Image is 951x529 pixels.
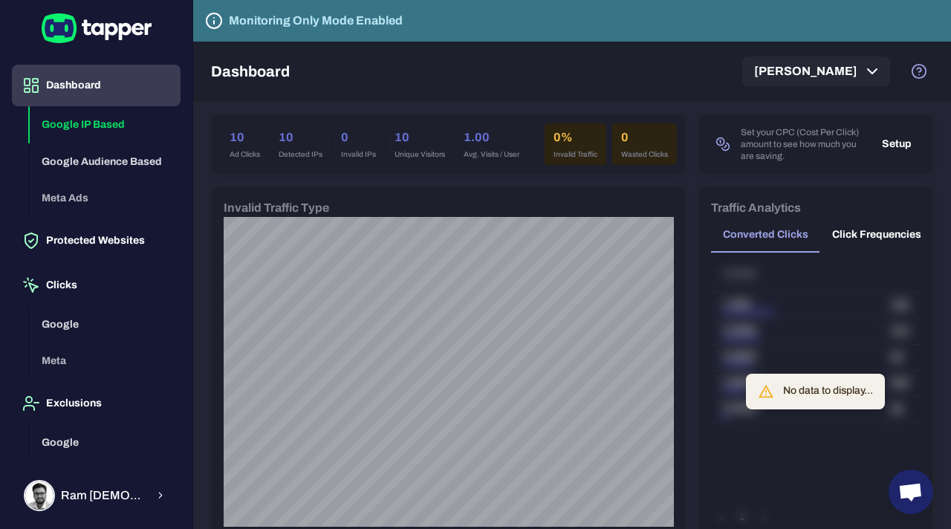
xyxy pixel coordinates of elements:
[820,217,933,253] button: Click Frequencies
[464,129,519,146] h6: 1.00
[61,488,146,503] span: Ram [DEMOGRAPHIC_DATA]
[621,129,668,146] h6: 0
[205,12,223,30] svg: Tapper is not blocking any fraudulent activity for this domain
[12,78,181,91] a: Dashboard
[12,278,181,291] a: Clicks
[30,154,181,166] a: Google Audience Based
[25,481,53,510] img: Ram Krishna
[711,217,820,253] button: Converted Clicks
[30,106,181,143] button: Google IP Based
[12,233,181,246] a: Protected Websites
[341,129,376,146] h6: 0
[341,149,376,160] span: Invalid IPs
[889,470,933,514] div: Open chat
[211,62,290,80] h5: Dashboard
[464,149,519,160] span: Avg. Visits / User
[12,396,181,409] a: Exclusions
[621,149,668,160] span: Wasted Clicks
[230,129,260,146] h6: 10
[12,264,181,306] button: Clicks
[279,149,322,160] span: Detected IPs
[12,474,181,517] button: Ram KrishnaRam [DEMOGRAPHIC_DATA]
[12,220,181,262] button: Protected Websites
[12,383,181,424] button: Exclusions
[224,199,329,217] h6: Invalid Traffic Type
[554,149,597,160] span: Invalid Traffic
[742,56,890,86] button: [PERSON_NAME]
[395,129,445,146] h6: 10
[279,129,322,146] h6: 10
[229,12,403,30] h6: Monitoring Only Mode Enabled
[395,149,445,160] span: Unique Visitors
[30,143,181,181] button: Google Audience Based
[711,199,801,217] h6: Traffic Analytics
[741,126,867,162] span: Set your CPC (Cost Per Click) amount to see how much you are saving.
[873,133,921,155] button: Setup
[30,117,181,130] a: Google IP Based
[12,65,181,106] button: Dashboard
[30,424,181,461] button: Google
[230,149,260,160] span: Ad Clicks
[30,317,181,329] a: Google
[554,129,597,146] h6: 0%
[30,306,181,343] button: Google
[783,378,873,405] div: No data to display...
[30,435,181,447] a: Google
